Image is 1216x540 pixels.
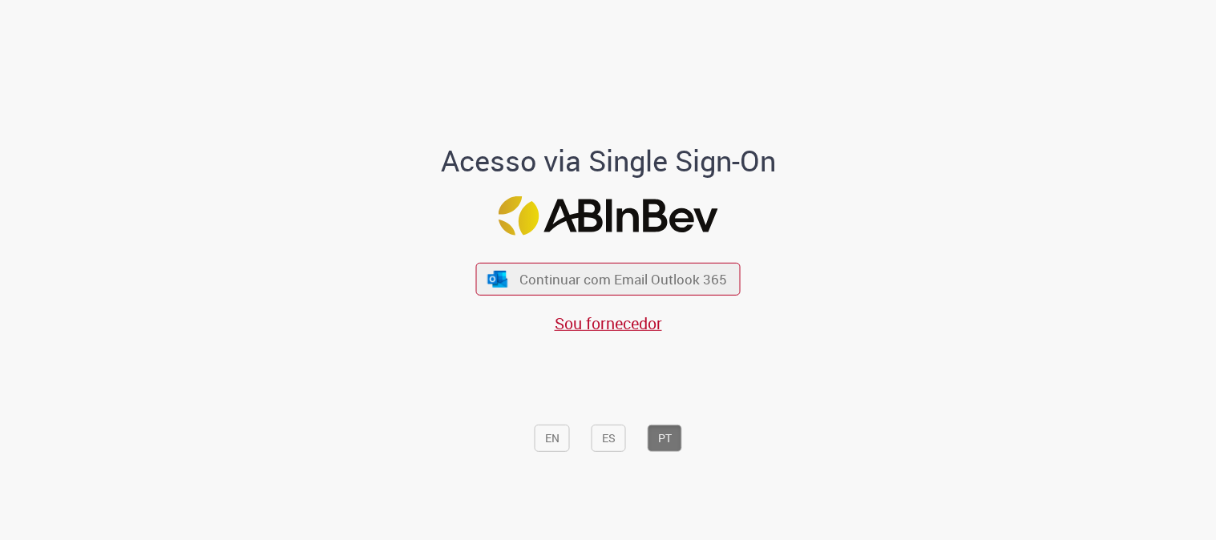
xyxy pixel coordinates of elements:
a: Sou fornecedor [555,312,662,334]
img: ícone Azure/Microsoft 360 [486,270,508,287]
span: Continuar com Email Outlook 365 [519,270,727,288]
button: EN [535,425,570,452]
img: Logo ABInBev [499,195,718,235]
button: PT [648,425,682,452]
h1: Acesso via Single Sign-On [386,145,830,177]
button: ES [592,425,626,452]
button: ícone Azure/Microsoft 360 Continuar com Email Outlook 365 [476,263,741,296]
